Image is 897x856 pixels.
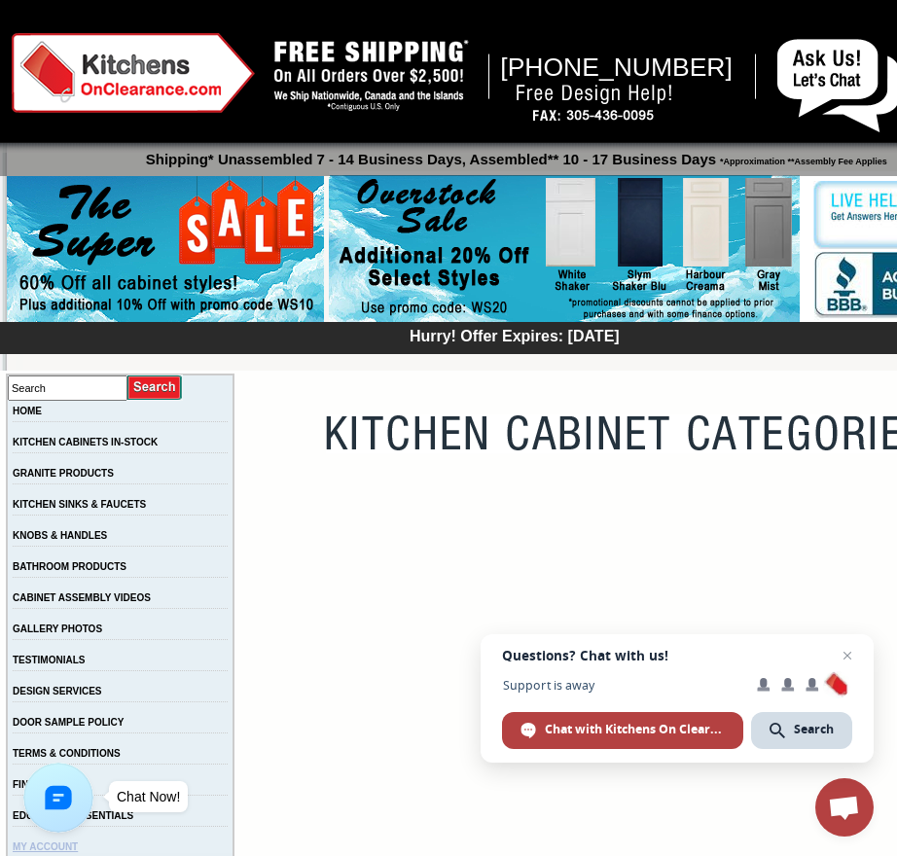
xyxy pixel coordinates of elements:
div: Open chat [815,778,874,837]
a: BATHROOM PRODUCTS [13,561,126,572]
a: KNOBS & HANDLES [13,530,107,541]
a: KITCHEN SINKS & FAUCETS [13,499,146,510]
div: Chat with Kitchens On Clearance [502,712,743,749]
a: GALLERY PHOTOS [13,624,102,634]
a: TESTIMONIALS [13,655,85,665]
a: HOME [13,406,42,416]
span: Search [794,721,834,738]
span: *Approximation **Assembly Fee Applies [716,152,887,166]
span: Close chat [836,644,859,667]
a: EDUCATION ESSENTIALS [13,810,133,821]
input: Submit [127,374,183,401]
span: Chat with Kitchens On Clearance [545,721,725,738]
a: TERMS & CONDITIONS [13,748,121,759]
span: Support is away [502,678,743,693]
a: KITCHEN CABINETS IN-STOCK [13,437,158,447]
span: [PHONE_NUMBER] [500,53,733,82]
img: Kitchens on Clearance Logo [12,33,255,113]
a: GRANITE PRODUCTS [13,468,114,479]
a: DOOR SAMPLE POLICY [13,717,124,728]
div: Search [751,712,852,749]
a: FINANCING [13,779,67,790]
img: Chat with us [23,763,93,833]
span: Questions? Chat with us! [502,648,852,663]
div: Chat Now! [117,789,180,804]
a: MY ACCOUNT [13,841,78,852]
a: CABINET ASSEMBLY VIDEOS [13,592,151,603]
a: DESIGN SERVICES [13,686,102,696]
